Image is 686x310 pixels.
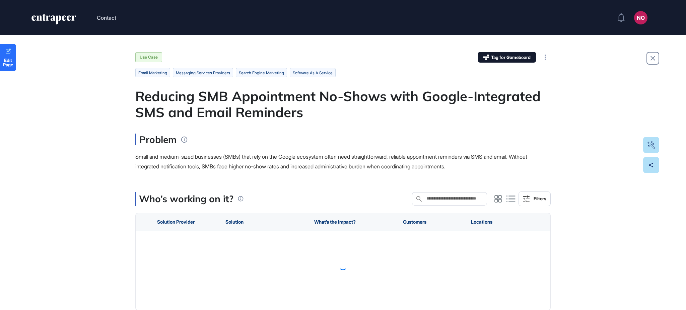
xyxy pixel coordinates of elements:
[491,55,531,60] span: Tag for Gameboard
[135,88,551,120] div: Reducing SMB Appointment No-Shows with Google-Integrated SMS and Email Reminders
[471,219,492,225] span: Locations
[157,219,195,225] span: Solution Provider
[534,196,546,201] div: Filters
[225,219,244,225] span: Solution
[135,153,527,170] span: Small and medium-sized businesses (SMBs) that rely on the Google ecosystem often need straightfor...
[290,68,336,77] li: software as a service
[139,192,233,206] p: Who’s working on it?
[403,219,426,225] span: Customers
[519,191,551,206] button: Filters
[31,14,77,27] a: entrapeer-logo
[236,68,287,77] li: search engine marketing
[135,68,170,77] li: email marketing
[173,68,233,77] li: messaging services providers
[314,219,356,225] span: What’s the Impact?
[135,52,162,62] div: Use Case
[97,13,116,22] button: Contact
[634,11,647,24] button: NO
[135,134,177,145] h3: Problem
